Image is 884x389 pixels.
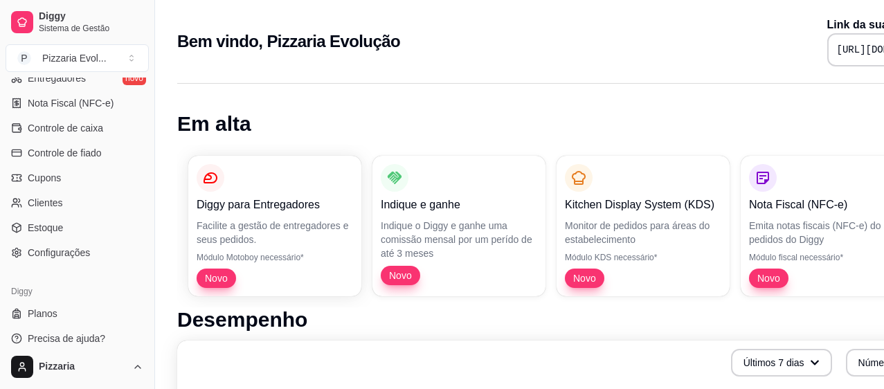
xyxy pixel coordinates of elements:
[6,167,149,189] a: Cupons
[39,10,143,23] span: Diggy
[384,269,417,282] span: Novo
[6,192,149,214] a: Clientes
[6,327,149,350] a: Precisa de ajuda?
[557,156,730,296] button: Kitchen Display System (KDS)Monitor de pedidos para áreas do estabelecimentoMódulo KDS necessário...
[565,252,721,263] p: Módulo KDS necessário*
[28,121,103,135] span: Controle de caixa
[28,221,63,235] span: Estoque
[39,361,127,373] span: Pizzaria
[28,96,114,110] span: Nota Fiscal (NFC-e)
[42,51,107,65] div: Pizzaria Evol ...
[731,349,832,377] button: Últimos 7 dias
[177,30,400,53] h2: Bem vindo, Pizzaria Evolução
[568,271,602,285] span: Novo
[381,197,537,213] p: Indique e ganhe
[28,71,86,85] span: Entregadores
[372,156,545,296] button: Indique e ganheIndique o Diggy e ganhe uma comissão mensal por um perído de até 3 mesesNovo
[28,171,61,185] span: Cupons
[28,146,102,160] span: Controle de fiado
[199,271,233,285] span: Novo
[197,197,353,213] p: Diggy para Entregadores
[6,280,149,302] div: Diggy
[6,350,149,383] button: Pizzaria
[6,92,149,114] a: Nota Fiscal (NFC-e)
[6,67,149,89] a: Entregadoresnovo
[197,252,353,263] p: Módulo Motoboy necessário*
[28,196,63,210] span: Clientes
[197,219,353,246] p: Facilite a gestão de entregadores e seus pedidos.
[39,23,143,34] span: Sistema de Gestão
[565,197,721,213] p: Kitchen Display System (KDS)
[28,246,90,260] span: Configurações
[6,217,149,239] a: Estoque
[28,307,57,320] span: Planos
[188,156,361,296] button: Diggy para EntregadoresFacilite a gestão de entregadores e seus pedidos.Módulo Motoboy necessário...
[752,271,786,285] span: Novo
[6,142,149,164] a: Controle de fiado
[17,51,31,65] span: P
[28,332,105,345] span: Precisa de ajuda?
[6,117,149,139] a: Controle de caixa
[565,219,721,246] p: Monitor de pedidos para áreas do estabelecimento
[381,219,537,260] p: Indique o Diggy e ganhe uma comissão mensal por um perído de até 3 meses
[6,6,149,39] a: DiggySistema de Gestão
[6,302,149,325] a: Planos
[6,44,149,72] button: Select a team
[6,242,149,264] a: Configurações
